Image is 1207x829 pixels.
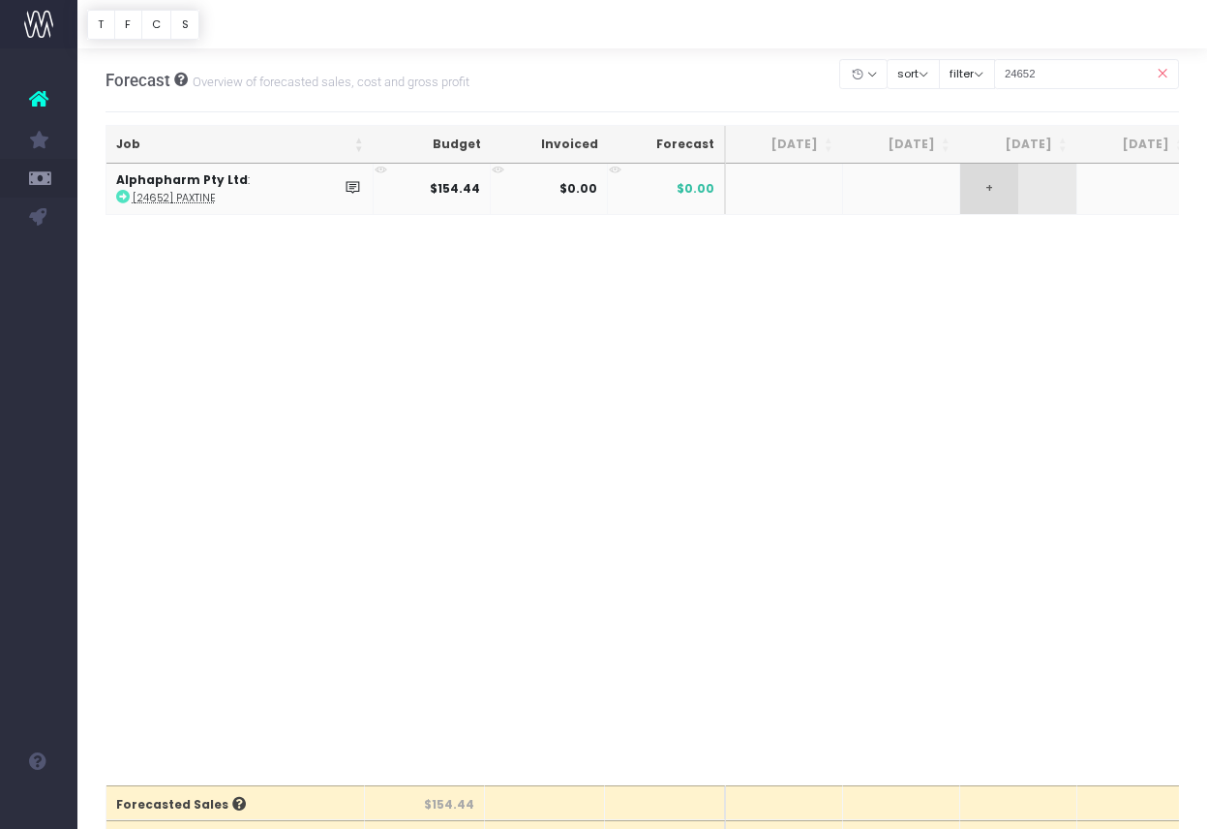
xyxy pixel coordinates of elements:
[87,10,115,40] button: T
[939,59,995,89] button: filter
[116,796,246,814] span: Forecasted Sales
[188,71,469,90] small: Overview of forecasted sales, cost and gross profit
[960,164,1018,214] span: +
[559,180,597,197] strong: $0.00
[116,171,248,188] strong: Alphapharm Pty Ltd
[608,126,726,164] th: Forecast
[106,164,374,214] td: :
[24,790,53,819] img: images/default_profile_image.png
[87,10,199,40] div: Vertical button group
[374,126,491,164] th: Budget
[106,126,374,164] th: Job: activate to sort column ascending
[726,126,843,164] th: Jul 25: activate to sort column ascending
[365,785,485,820] th: $154.44
[170,10,199,40] button: S
[843,126,960,164] th: Aug 25: activate to sort column ascending
[491,126,608,164] th: Invoiced
[960,126,1077,164] th: Sep 25: activate to sort column ascending
[887,59,940,89] button: sort
[141,10,172,40] button: C
[1077,126,1194,164] th: Oct 25: activate to sort column ascending
[114,10,142,40] button: F
[994,59,1180,89] input: Search...
[430,180,480,197] strong: $154.44
[677,180,714,198] span: $0.00
[106,71,170,90] span: Forecast
[133,191,216,205] abbr: [24652] Paxtine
